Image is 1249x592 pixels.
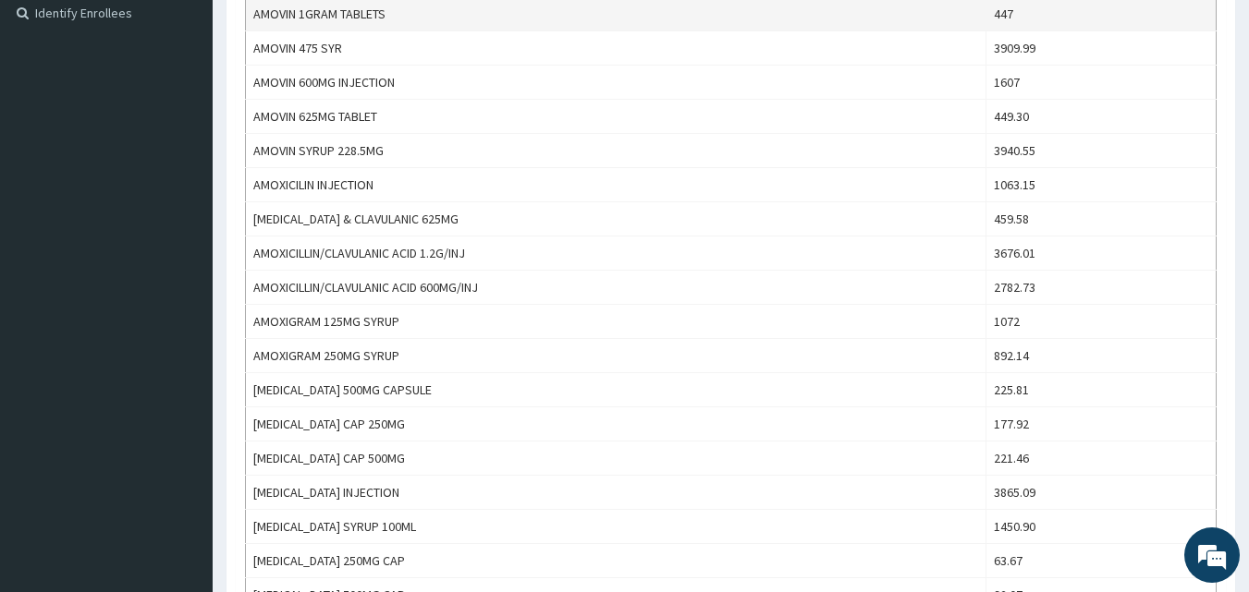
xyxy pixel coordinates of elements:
[246,100,986,134] td: AMOVIN 625MG TABLET
[246,134,986,168] td: AMOVIN SYRUP 228.5MG
[246,66,986,100] td: AMOVIN 600MG INJECTION
[986,134,1216,168] td: 3940.55
[246,441,986,476] td: [MEDICAL_DATA] CAP 500MG
[986,66,1216,100] td: 1607
[246,236,986,271] td: AMOXICILLIN/CLAVULANIC ACID 1.2G/INJ
[96,103,311,127] div: Chat with us now
[986,271,1216,305] td: 2782.73
[246,476,986,510] td: [MEDICAL_DATA] INJECTION
[246,544,986,578] td: [MEDICAL_DATA] 250MG CAP
[303,9,348,54] div: Minimize live chat window
[246,407,986,441] td: [MEDICAL_DATA] CAP 250MG
[34,92,75,139] img: d_794563401_company_1708531726252_794563401
[246,510,986,544] td: [MEDICAL_DATA] SYRUP 100ML
[246,168,986,202] td: AMOXICILIN INJECTION
[986,476,1216,510] td: 3865.09
[986,100,1216,134] td: 449.30
[246,373,986,407] td: [MEDICAL_DATA] 500MG CAPSULE
[986,407,1216,441] td: 177.92
[986,373,1216,407] td: 225.81
[986,305,1216,339] td: 1072
[986,202,1216,236] td: 459.58
[246,305,986,339] td: AMOXIGRAM 125MG SYRUP
[9,395,352,460] textarea: Type your message and hit 'Enter'
[246,202,986,236] td: [MEDICAL_DATA] & CLAVULANIC 625MG
[246,31,986,66] td: AMOVIN 475 SYR
[986,510,1216,544] td: 1450.90
[986,31,1216,66] td: 3909.99
[986,441,1216,476] td: 221.46
[246,339,986,373] td: AMOXIGRAM 250MG SYRUP
[986,168,1216,202] td: 1063.15
[986,339,1216,373] td: 892.14
[986,544,1216,578] td: 63.67
[246,271,986,305] td: AMOXICILLIN/CLAVULANIC ACID 600MG/INJ
[107,178,255,365] span: We're online!
[986,236,1216,271] td: 3676.01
